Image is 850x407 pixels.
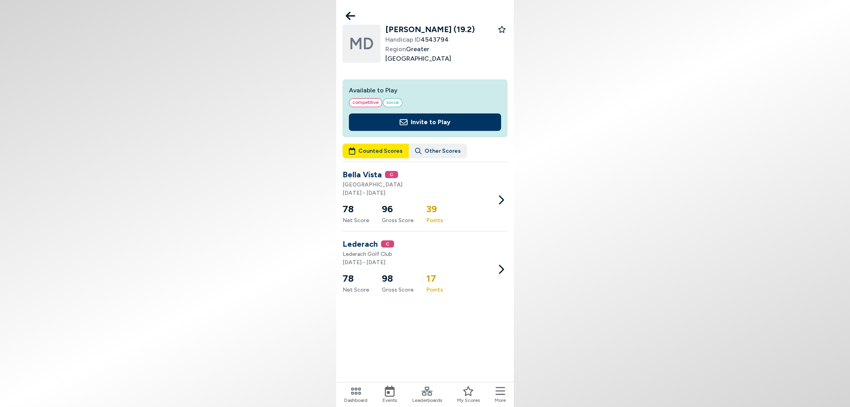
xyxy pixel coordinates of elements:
[343,189,495,197] p: [DATE] - [DATE]
[385,171,398,178] span: C
[343,144,409,158] button: Counted Scores
[343,169,382,180] h3: Bella Vista
[343,271,369,286] h5: 78
[349,32,374,56] span: MD
[344,386,368,404] a: Dashboard
[426,216,443,225] span: Points
[382,286,414,294] span: Gross Score
[349,113,501,131] button: Invite to Play
[495,386,506,404] button: More
[343,250,495,258] p: Lederach Golf Club
[343,216,369,225] span: Net Score
[382,202,414,216] h5: 96
[344,397,368,404] span: Dashboard
[412,397,442,404] span: Leaderboards
[385,35,496,44] span: 4543794
[343,286,369,294] span: Net Score
[457,397,480,404] span: My Scores
[385,24,496,35] h2: [PERSON_NAME] (19.2)
[343,238,378,250] h3: Lederach
[426,202,443,216] h5: 39
[382,271,414,286] h5: 98
[343,238,507,300] a: LederachCLederach Golf Club[DATE] - [DATE]78Net Score98Gross Score17Points
[381,240,394,248] span: C
[385,36,421,43] span: Handicap ID
[409,144,467,158] button: Other Scores
[343,169,507,231] a: Bella VistaC[GEOGRAPHIC_DATA][DATE] - [DATE]78Net Score96Gross Score39Points
[349,98,382,107] span: competitive
[343,180,495,189] p: [GEOGRAPHIC_DATA]
[349,86,501,95] h2: Available to Play
[457,386,480,404] a: My Scores
[383,386,397,404] a: Events
[343,258,495,267] p: [DATE] - [DATE]
[385,44,496,63] span: Greater [GEOGRAPHIC_DATA]
[382,216,414,225] span: Gross Score
[383,98,402,107] span: social
[426,286,443,294] span: Points
[495,397,506,404] span: More
[343,202,369,216] h5: 78
[385,45,406,53] span: Region
[412,386,442,404] a: Leaderboards
[383,397,397,404] span: Events
[426,271,443,286] h5: 17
